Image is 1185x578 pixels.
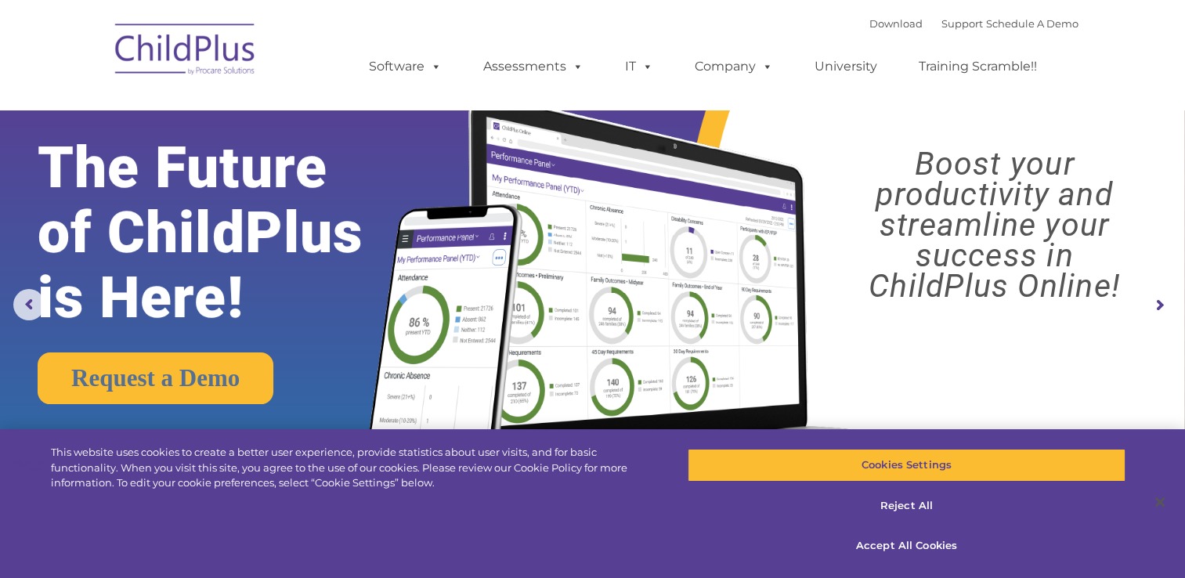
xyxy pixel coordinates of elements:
[218,103,266,115] span: Last name
[51,445,652,491] div: This website uses cookies to create a better user experience, provide statistics about user visit...
[688,529,1126,562] button: Accept All Cookies
[818,149,1170,302] rs-layer: Boost your productivity and streamline your success in ChildPlus Online!
[1143,485,1177,519] button: Close
[218,168,284,179] span: Phone number
[679,51,789,82] a: Company
[941,17,983,30] a: Support
[688,489,1126,522] button: Reject All
[38,135,416,331] rs-layer: The Future of ChildPlus is Here!
[986,17,1078,30] a: Schedule A Demo
[869,17,1078,30] font: |
[107,13,264,91] img: ChildPlus by Procare Solutions
[688,449,1126,482] button: Cookies Settings
[468,51,599,82] a: Assessments
[353,51,457,82] a: Software
[799,51,893,82] a: University
[869,17,923,30] a: Download
[903,51,1053,82] a: Training Scramble!!
[609,51,669,82] a: IT
[38,352,273,404] a: Request a Demo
